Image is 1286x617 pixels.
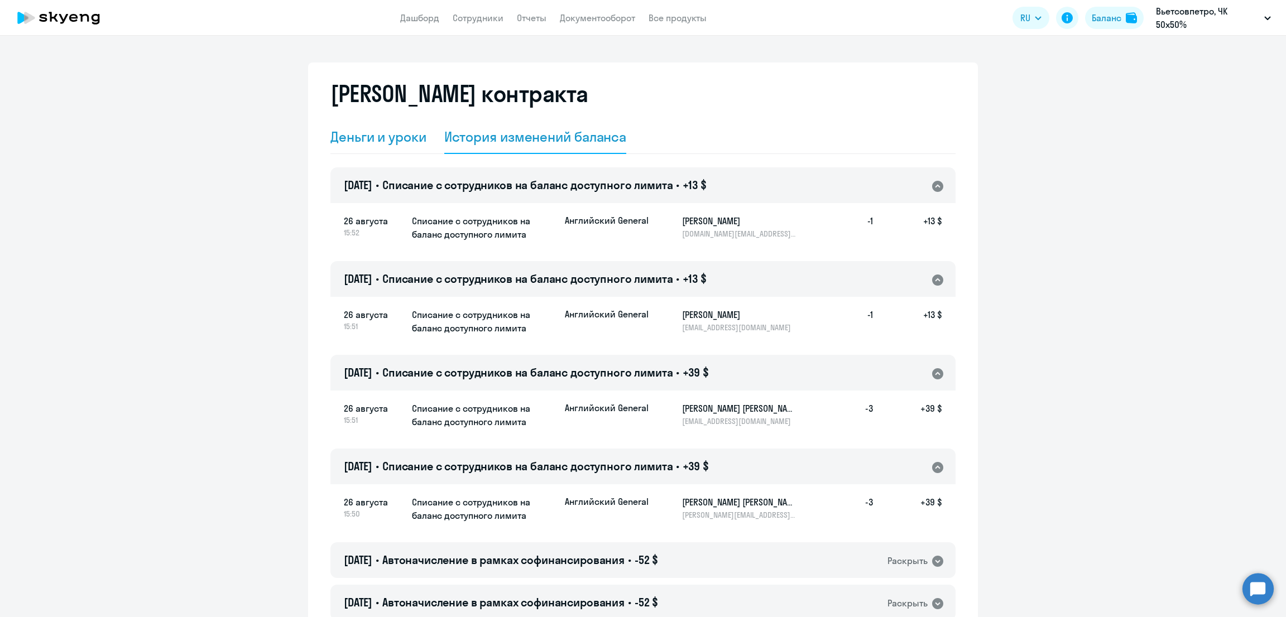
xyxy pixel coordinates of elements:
[344,415,403,425] span: 15:51
[382,595,625,609] span: Автоначисление в рамках софинансирования
[682,214,797,228] h5: [PERSON_NAME]
[628,595,631,609] span: •
[344,595,372,609] span: [DATE]
[628,553,631,567] span: •
[1020,11,1030,25] span: RU
[560,12,635,23] a: Документооборот
[330,128,426,146] div: Деньги и уроки
[649,12,707,23] a: Все продукты
[344,308,403,321] span: 26 августа
[444,128,627,146] div: История изменений баланса
[344,459,372,473] span: [DATE]
[837,495,873,520] h5: -3
[412,308,556,335] h5: Списание с сотрудников на баланс доступного лимита
[682,308,797,321] h5: [PERSON_NAME]
[565,495,649,508] p: Английский General
[382,178,673,192] span: Списание с сотрудников на баланс доступного лимита
[400,12,439,23] a: Дашборд
[1156,4,1260,31] p: Вьетсовпетро, ЧК 50х50%
[344,553,372,567] span: [DATE]
[887,596,928,610] div: Раскрыть
[1126,12,1137,23] img: balance
[635,595,658,609] span: -52 $
[376,595,379,609] span: •
[635,553,658,567] span: -52 $
[412,402,556,428] h5: Списание с сотрудников на баланс доступного лимита
[873,495,942,520] h5: +39 $
[517,12,546,23] a: Отчеты
[676,365,679,379] span: •
[382,272,673,286] span: Списание с сотрудников на баланс доступного лимита
[344,365,372,379] span: [DATE]
[376,178,379,192] span: •
[676,459,679,473] span: •
[682,402,797,415] h5: [PERSON_NAME] [PERSON_NAME]
[1085,7,1144,29] button: Балансbalance
[873,214,942,239] h5: +13 $
[344,178,372,192] span: [DATE]
[873,402,942,426] h5: +39 $
[412,495,556,522] h5: Списание с сотрудников на баланс доступного лимита
[1092,11,1121,25] div: Баланс
[344,214,403,228] span: 26 августа
[683,272,706,286] span: +13 $
[382,459,673,473] span: Списание с сотрудников на баланс доступного лимита
[683,459,708,473] span: +39 $
[344,228,403,238] span: 15:52
[676,178,679,192] span: •
[330,80,588,107] h2: [PERSON_NAME] контракта
[412,214,556,241] h5: Списание с сотрудников на баланс доступного лимита
[376,365,379,379] span: •
[382,553,625,567] span: Автоначисление в рамках софинансирования
[682,416,797,426] p: [EMAIL_ADDRESS][DOMAIN_NAME]
[344,321,403,331] span: 15:51
[376,272,379,286] span: •
[376,459,379,473] span: •
[837,308,873,332] h5: -1
[344,402,403,415] span: 26 августа
[682,322,797,332] p: [EMAIL_ADDRESS][DOMAIN_NAME]
[837,214,873,239] h5: -1
[565,308,649,320] p: Английский General
[344,272,372,286] span: [DATE]
[676,272,679,286] span: •
[565,402,649,414] p: Английский General
[1013,7,1049,29] button: RU
[683,365,708,379] span: +39 $
[376,553,379,567] span: •
[565,214,649,226] p: Английский General
[344,509,403,519] span: 15:50
[682,510,797,520] p: [PERSON_NAME][EMAIL_ADDRESS][DOMAIN_NAME]
[837,402,873,426] h5: -3
[682,229,797,239] p: [DOMAIN_NAME][EMAIL_ADDRESS][DOMAIN_NAME]
[1150,4,1277,31] button: Вьетсовпетро, ЧК 50х50%
[887,554,928,568] div: Раскрыть
[382,365,673,379] span: Списание с сотрудников на баланс доступного лимита
[873,308,942,332] h5: +13 $
[453,12,503,23] a: Сотрудники
[683,178,706,192] span: +13 $
[682,495,797,509] h5: [PERSON_NAME] [PERSON_NAME]
[344,495,403,509] span: 26 августа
